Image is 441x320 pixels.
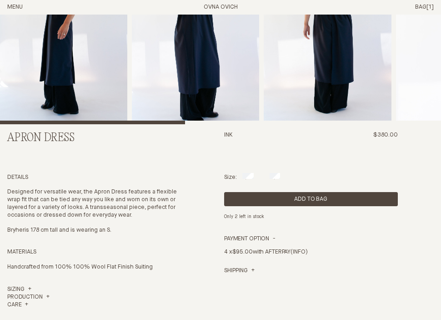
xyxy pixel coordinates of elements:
div: Domain Overview [35,54,81,60]
a: (INFO) [291,249,307,255]
span: $380.00 [373,132,398,138]
div: 4 x with AFTERPAY [224,243,398,267]
label: S/M [242,174,253,180]
h2: Apron Dress [7,132,181,145]
img: tab_keywords_by_traffic_grey.svg [90,53,98,60]
div: Domain: [DOMAIN_NAME] [24,24,100,31]
p: Size: [224,174,237,182]
a: Shipping [224,267,255,275]
em: Only 2 left in stock [224,214,264,219]
label: M/L [270,174,280,180]
span: $95.00 [232,249,253,255]
h4: Details [7,174,181,182]
h3: Ink [224,132,232,167]
div: Keywords by Traffic [100,54,153,60]
summary: Production [7,294,50,301]
h4: Materials [7,249,181,256]
button: Add product to cart [224,192,398,206]
span: Bag [415,4,426,10]
a: Sizing [7,286,31,294]
p: Handcrafted from 100% 100% Wool Flat Finish Suiting [7,264,181,271]
span: Bryher [7,227,25,233]
button: Open Menu [7,4,23,11]
img: website_grey.svg [15,24,22,31]
img: tab_domain_overview_orange.svg [25,53,32,60]
span: is 178 cm tall and is wearing an S. [25,227,111,233]
span: [1] [426,4,434,10]
p: Designed for versatile wear, the Apron Dress features a flexible wrap fit that can be tied any wa... [7,188,181,219]
summary: Care [7,301,28,309]
a: Home [204,4,238,10]
img: logo_orange.svg [15,15,22,22]
summary: Payment Option [224,235,276,243]
div: v 4.0.24 [25,15,45,22]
